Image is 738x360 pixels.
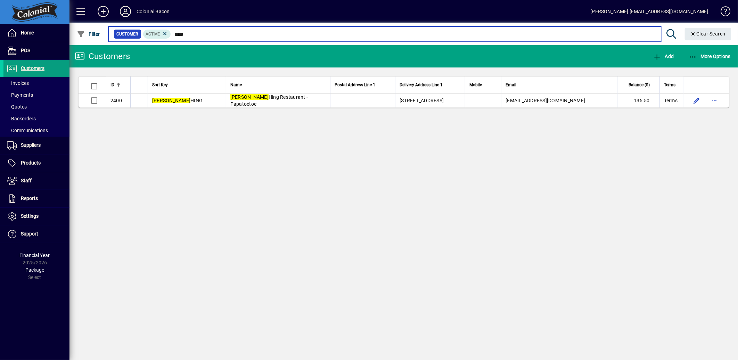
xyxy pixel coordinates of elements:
button: Add [92,5,114,18]
span: Settings [21,213,39,219]
span: HING [152,98,203,103]
div: Colonial Bacon [137,6,170,17]
div: Email [506,81,614,89]
span: Name [230,81,242,89]
span: Customer [117,31,138,38]
a: Products [3,154,69,172]
span: Terms [664,97,678,104]
a: Communications [3,125,69,136]
div: Name [230,81,326,89]
span: ID [110,81,114,89]
div: Mobile [469,81,497,89]
button: Add [651,50,675,63]
span: Terms [664,81,675,89]
button: Filter [75,28,102,40]
span: Mobile [469,81,482,89]
span: Balance ($) [629,81,650,89]
span: Suppliers [21,142,41,148]
span: Communications [7,128,48,133]
em: [PERSON_NAME] [152,98,190,103]
span: Payments [7,92,33,98]
span: [EMAIL_ADDRESS][DOMAIN_NAME] [506,98,585,103]
div: Customers [75,51,130,62]
button: More Options [687,50,733,63]
a: Invoices [3,77,69,89]
mat-chip: Activation Status: Active [143,30,171,39]
span: Sort Key [152,81,168,89]
span: Backorders [7,116,36,121]
span: Clear Search [690,31,726,37]
span: More Options [689,54,731,59]
span: Support [21,231,38,237]
a: Home [3,24,69,42]
button: More options [709,95,720,106]
a: POS [3,42,69,59]
span: Package [25,267,44,273]
span: Customers [21,65,44,71]
div: ID [110,81,126,89]
span: POS [21,48,30,53]
a: Reports [3,190,69,207]
span: Email [506,81,516,89]
button: Profile [114,5,137,18]
span: Quotes [7,104,27,110]
span: Delivery Address Line 1 [400,81,443,89]
span: Active [146,32,160,37]
a: Support [3,225,69,243]
span: Hing Restaurant - Papatoetoe [230,94,308,107]
a: Quotes [3,101,69,113]
span: Staff [21,178,32,183]
div: Balance ($) [622,81,656,89]
a: Knowledge Base [715,1,729,24]
a: Payments [3,89,69,101]
span: Postal Address Line 1 [335,81,375,89]
div: [PERSON_NAME] [EMAIL_ADDRESS][DOMAIN_NAME] [591,6,708,17]
span: [STREET_ADDRESS] [400,98,444,103]
a: Staff [3,172,69,190]
button: Clear [685,28,731,40]
span: Add [653,54,674,59]
span: Reports [21,195,38,201]
button: Edit [691,95,702,106]
span: Home [21,30,34,35]
em: [PERSON_NAME] [230,94,269,100]
span: Financial Year [20,253,50,258]
span: 2400 [110,98,122,103]
a: Backorders [3,113,69,125]
a: Settings [3,208,69,225]
span: Invoices [7,80,29,86]
a: Suppliers [3,137,69,154]
td: 135.50 [618,94,659,107]
span: Filter [77,31,100,37]
span: Products [21,160,41,166]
